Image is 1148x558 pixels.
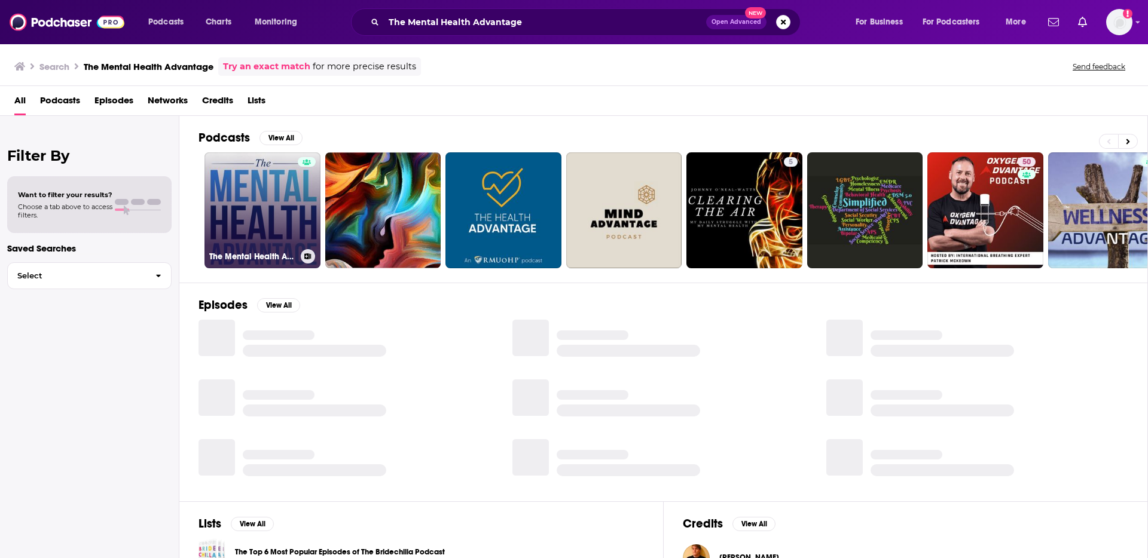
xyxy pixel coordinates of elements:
[712,19,761,25] span: Open Advanced
[209,252,296,262] h3: The Mental Health Advantage
[7,243,172,254] p: Saved Searches
[148,91,188,115] a: Networks
[198,13,239,32] a: Charts
[231,517,274,531] button: View All
[784,157,798,167] a: 5
[384,13,706,32] input: Search podcasts, credits, & more...
[923,14,980,30] span: For Podcasters
[847,13,918,32] button: open menu
[223,60,310,73] a: Try an exact match
[39,61,69,72] h3: Search
[7,147,172,164] h2: Filter By
[18,191,112,199] span: Want to filter your results?
[745,7,767,19] span: New
[8,272,146,280] span: Select
[246,13,313,32] button: open menu
[84,61,213,72] h3: The Mental Health Advantage
[789,157,793,168] span: 5
[199,516,221,531] h2: Lists
[997,13,1041,32] button: open menu
[199,130,250,145] h2: Podcasts
[10,11,124,33] img: Podchaser - Follow, Share and Rate Podcasts
[199,298,248,312] h2: Episodes
[40,91,80,115] a: Podcasts
[14,91,26,115] a: All
[255,14,297,30] span: Monitoring
[706,15,767,29] button: Open AdvancedNew
[18,203,112,219] span: Choose a tab above to access filters.
[686,152,802,268] a: 5
[257,298,300,312] button: View All
[683,516,775,531] a: CreditsView All
[202,91,233,115] a: Credits
[313,60,416,73] span: for more precise results
[7,262,172,289] button: Select
[362,8,812,36] div: Search podcasts, credits, & more...
[140,13,199,32] button: open menu
[915,13,997,32] button: open menu
[1123,9,1132,19] svg: Add a profile image
[204,152,320,268] a: The Mental Health Advantage
[1106,9,1132,35] img: User Profile
[259,131,303,145] button: View All
[1106,9,1132,35] span: Logged in as kkitamorn
[1069,62,1129,72] button: Send feedback
[1106,9,1132,35] button: Show profile menu
[1043,12,1064,32] a: Show notifications dropdown
[683,516,723,531] h2: Credits
[856,14,903,30] span: For Business
[732,517,775,531] button: View All
[148,14,184,30] span: Podcasts
[927,152,1043,268] a: 50
[206,14,231,30] span: Charts
[94,91,133,115] a: Episodes
[199,516,274,531] a: ListsView All
[199,130,303,145] a: PodcastsView All
[1006,14,1026,30] span: More
[248,91,265,115] a: Lists
[1018,157,1036,167] a: 50
[199,298,300,312] a: EpisodesView All
[1073,12,1092,32] a: Show notifications dropdown
[1022,157,1031,168] span: 50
